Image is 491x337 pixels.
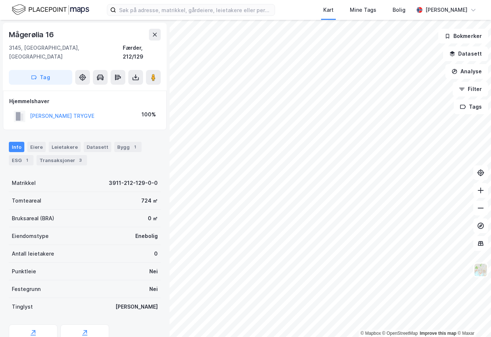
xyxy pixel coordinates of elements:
[443,46,488,61] button: Datasett
[77,157,84,164] div: 3
[382,331,418,336] a: OpenStreetMap
[154,249,158,258] div: 0
[135,232,158,241] div: Enebolig
[361,331,381,336] a: Mapbox
[323,6,334,14] div: Kart
[12,302,33,311] div: Tinglyst
[393,6,405,14] div: Bolig
[454,302,491,337] iframe: Chat Widget
[123,43,161,61] div: Færder, 212/129
[12,196,41,205] div: Tomteareal
[12,249,54,258] div: Antall leietakere
[23,157,31,164] div: 1
[149,267,158,276] div: Nei
[116,4,275,15] input: Søk på adresse, matrikkel, gårdeiere, leietakere eller personer
[12,214,54,223] div: Bruksareal (BRA)
[142,110,156,119] div: 100%
[12,179,36,187] div: Matrikkel
[149,285,158,294] div: Nei
[454,99,488,114] button: Tags
[12,267,36,276] div: Punktleie
[425,6,467,14] div: [PERSON_NAME]
[49,142,81,152] div: Leietakere
[438,29,488,43] button: Bokmerker
[9,155,34,165] div: ESG
[141,196,158,205] div: 724 ㎡
[12,232,49,241] div: Eiendomstype
[9,142,24,152] div: Info
[9,29,55,41] div: Mågerølia 16
[36,155,87,165] div: Transaksjoner
[109,179,158,187] div: 3911-212-129-0-0
[453,82,488,96] button: Filter
[115,302,158,311] div: [PERSON_NAME]
[420,331,456,336] a: Improve this map
[9,97,160,106] div: Hjemmelshaver
[474,263,488,277] img: Z
[12,3,89,16] img: logo.f888ab2527a4732fd821a326f86c7f29.svg
[9,70,72,85] button: Tag
[445,64,488,79] button: Analyse
[84,142,111,152] div: Datasett
[350,6,376,14] div: Mine Tags
[9,43,123,61] div: 3145, [GEOGRAPHIC_DATA], [GEOGRAPHIC_DATA]
[27,142,46,152] div: Eiere
[148,214,158,223] div: 0 ㎡
[114,142,142,152] div: Bygg
[131,143,139,151] div: 1
[12,285,41,294] div: Festegrunn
